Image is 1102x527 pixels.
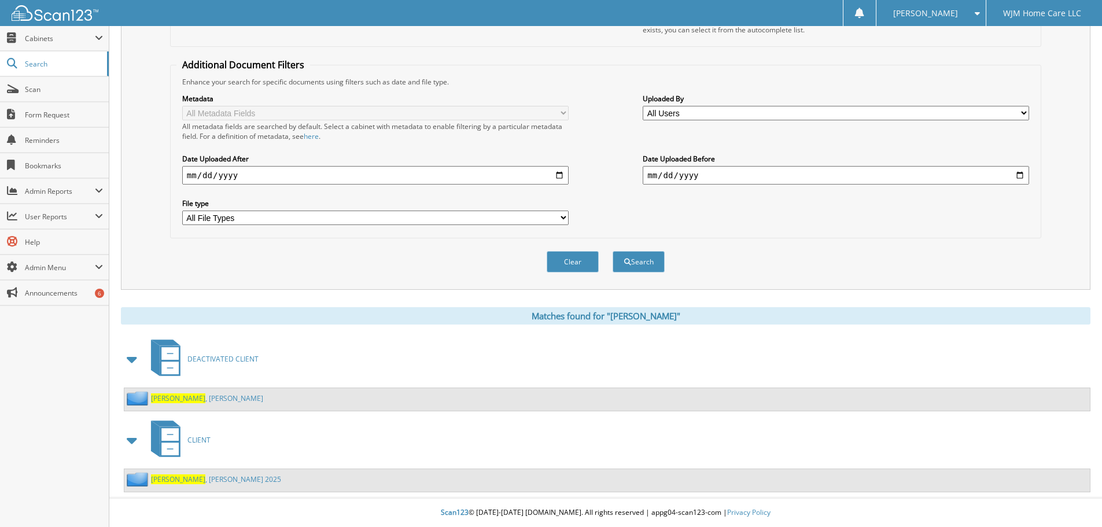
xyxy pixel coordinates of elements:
[25,84,103,94] span: Scan
[151,474,205,484] span: [PERSON_NAME]
[182,154,569,164] label: Date Uploaded After
[25,263,95,272] span: Admin Menu
[25,212,95,222] span: User Reports
[127,391,151,406] img: folder2.png
[12,5,98,21] img: scan123-logo-white.svg
[25,237,103,247] span: Help
[893,10,958,17] span: [PERSON_NAME]
[25,34,95,43] span: Cabinets
[25,59,101,69] span: Search
[95,289,104,298] div: 6
[613,251,665,272] button: Search
[176,58,310,71] legend: Additional Document Filters
[144,417,211,463] a: CLIENT
[25,135,103,145] span: Reminders
[643,154,1029,164] label: Date Uploaded Before
[182,94,569,104] label: Metadata
[151,393,263,403] a: [PERSON_NAME], [PERSON_NAME]
[304,131,319,141] a: here
[176,77,1035,87] div: Enhance your search for specific documents using filters such as date and file type.
[1003,10,1081,17] span: WJM Home Care LLC
[182,121,569,141] div: All metadata fields are searched by default. Select a cabinet with metadata to enable filtering b...
[151,474,281,484] a: [PERSON_NAME], [PERSON_NAME] 2025
[25,110,103,120] span: Form Request
[643,166,1029,185] input: end
[25,161,103,171] span: Bookmarks
[187,354,259,364] span: DEACTIVATED CLIENT
[109,499,1102,527] div: © [DATE]-[DATE] [DOMAIN_NAME]. All rights reserved | appg04-scan123-com |
[182,166,569,185] input: start
[187,435,211,445] span: CLIENT
[151,393,205,403] span: [PERSON_NAME]
[441,507,469,517] span: Scan123
[127,472,151,487] img: folder2.png
[547,251,599,272] button: Clear
[182,198,569,208] label: File type
[144,336,259,382] a: DEACTIVATED CLIENT
[1044,471,1102,527] iframe: Chat Widget
[643,94,1029,104] label: Uploaded By
[121,307,1090,325] div: Matches found for "[PERSON_NAME]"
[25,288,103,298] span: Announcements
[727,507,771,517] a: Privacy Policy
[25,186,95,196] span: Admin Reports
